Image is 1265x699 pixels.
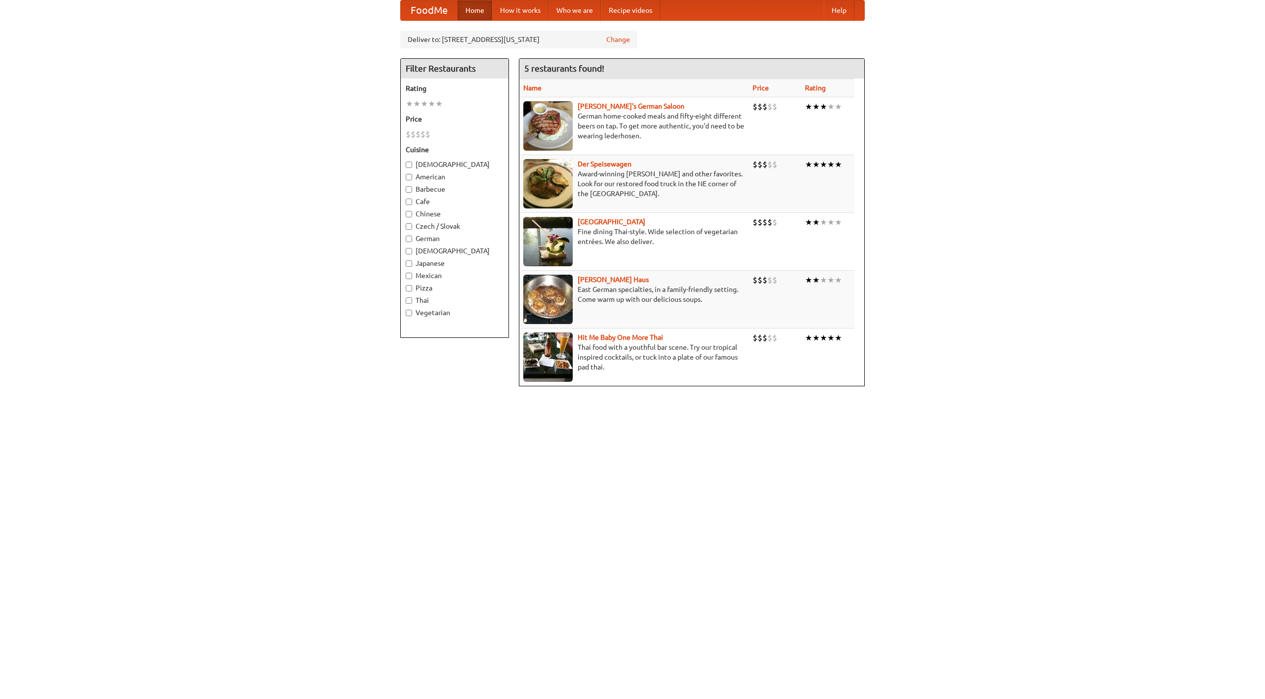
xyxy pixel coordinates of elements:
input: Barbecue [406,186,412,193]
h5: Rating [406,83,504,93]
label: Cafe [406,197,504,206]
li: ★ [835,332,842,343]
a: Recipe videos [601,0,660,20]
a: Price [753,84,769,92]
label: American [406,172,504,182]
input: German [406,236,412,242]
li: $ [753,101,758,112]
li: ★ [435,98,443,109]
input: Chinese [406,211,412,217]
li: $ [767,159,772,170]
a: Change [606,35,630,44]
a: Name [523,84,542,92]
li: $ [758,332,762,343]
label: Mexican [406,271,504,281]
li: ★ [421,98,428,109]
li: $ [767,275,772,286]
a: Home [458,0,492,20]
a: [GEOGRAPHIC_DATA] [578,218,645,226]
a: FoodMe [401,0,458,20]
li: $ [406,129,411,140]
li: ★ [428,98,435,109]
li: $ [753,159,758,170]
li: $ [772,217,777,228]
li: $ [762,332,767,343]
li: $ [762,275,767,286]
li: $ [762,159,767,170]
li: $ [767,332,772,343]
li: ★ [820,332,827,343]
ng-pluralize: 5 restaurants found! [524,64,604,73]
li: $ [758,217,762,228]
li: ★ [413,98,421,109]
a: Help [824,0,854,20]
label: Czech / Slovak [406,221,504,231]
li: ★ [812,159,820,170]
li: $ [421,129,425,140]
li: ★ [820,217,827,228]
li: $ [762,217,767,228]
label: Vegetarian [406,308,504,318]
label: Barbecue [406,184,504,194]
li: ★ [805,332,812,343]
li: ★ [827,275,835,286]
li: $ [411,129,416,140]
a: How it works [492,0,548,20]
li: $ [416,129,421,140]
li: ★ [812,332,820,343]
p: Fine dining Thai-style. Wide selection of vegetarian entrées. We also deliver. [523,227,745,247]
li: ★ [827,332,835,343]
li: $ [758,275,762,286]
li: ★ [812,101,820,112]
p: Thai food with a youthful bar scene. Try our tropical inspired cocktails, or tuck into a plate of... [523,342,745,372]
label: Pizza [406,283,504,293]
li: ★ [820,101,827,112]
label: Chinese [406,209,504,219]
a: Der Speisewagen [578,160,632,168]
li: ★ [812,217,820,228]
li: ★ [406,98,413,109]
input: [DEMOGRAPHIC_DATA] [406,248,412,254]
p: German home-cooked meals and fifty-eight different beers on tap. To get more authentic, you'd nee... [523,111,745,141]
img: babythai.jpg [523,332,573,382]
img: esthers.jpg [523,101,573,151]
li: ★ [820,159,827,170]
input: [DEMOGRAPHIC_DATA] [406,162,412,168]
input: Mexican [406,273,412,279]
label: German [406,234,504,244]
li: ★ [827,101,835,112]
li: ★ [835,275,842,286]
h5: Cuisine [406,145,504,155]
input: American [406,174,412,180]
p: Award-winning [PERSON_NAME] and other favorites. Look for our restored food truck in the NE corne... [523,169,745,199]
label: Japanese [406,258,504,268]
li: $ [753,275,758,286]
p: East German specialties, in a family-friendly setting. Come warm up with our delicious soups. [523,285,745,304]
li: $ [772,101,777,112]
input: Pizza [406,285,412,291]
a: [PERSON_NAME]'s German Saloon [578,102,684,110]
a: Hit Me Baby One More Thai [578,333,663,341]
li: $ [767,101,772,112]
li: $ [753,332,758,343]
a: Who we are [548,0,601,20]
li: $ [772,275,777,286]
input: Thai [406,297,412,304]
a: [PERSON_NAME] Haus [578,276,649,284]
li: ★ [805,101,812,112]
label: [DEMOGRAPHIC_DATA] [406,160,504,169]
a: Rating [805,84,826,92]
label: [DEMOGRAPHIC_DATA] [406,246,504,256]
h4: Filter Restaurants [401,59,508,79]
li: ★ [835,101,842,112]
img: speisewagen.jpg [523,159,573,208]
li: ★ [805,217,812,228]
li: ★ [835,217,842,228]
li: ★ [805,159,812,170]
li: ★ [835,159,842,170]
